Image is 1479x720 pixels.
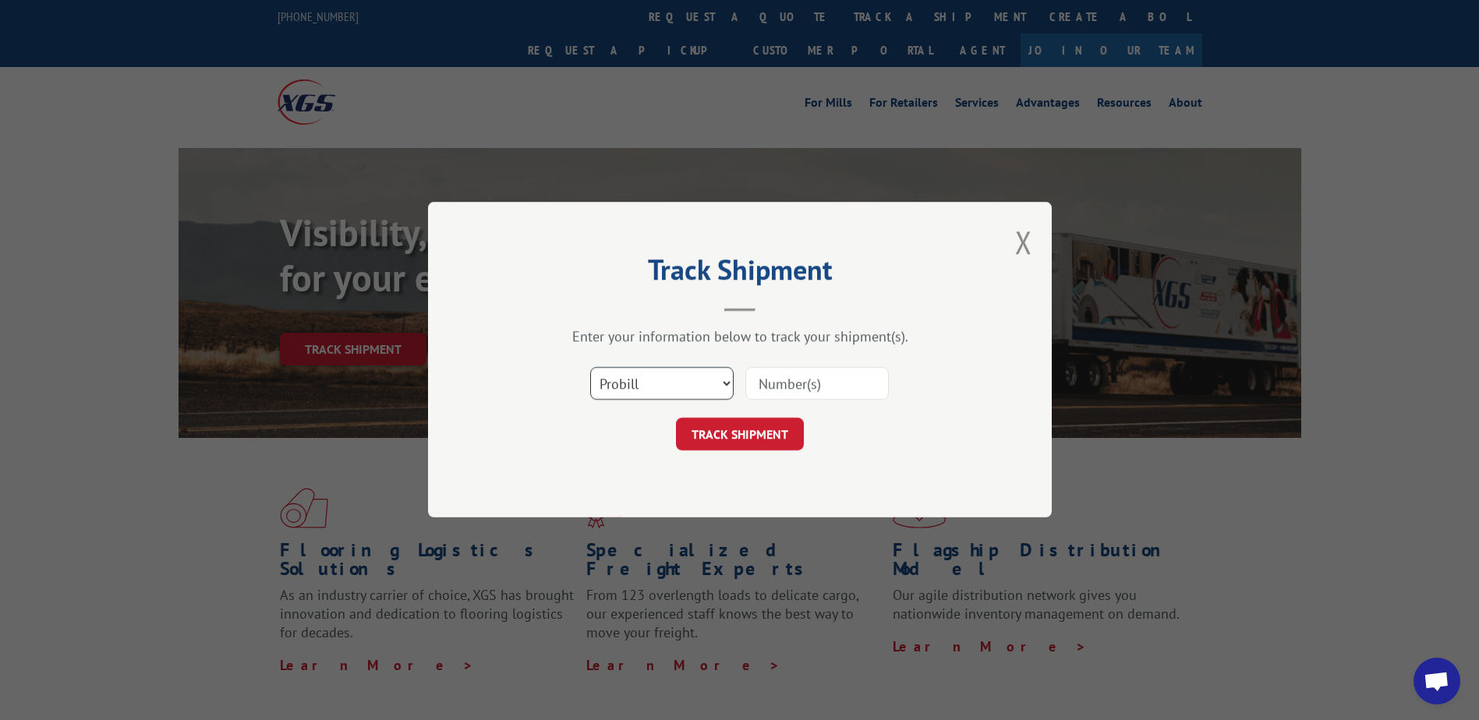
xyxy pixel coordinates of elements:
[745,368,889,401] input: Number(s)
[506,328,974,346] div: Enter your information below to track your shipment(s).
[676,418,804,451] button: TRACK SHIPMENT
[506,259,974,288] h2: Track Shipment
[1414,658,1460,704] a: Open chat
[1015,221,1032,263] button: Close modal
